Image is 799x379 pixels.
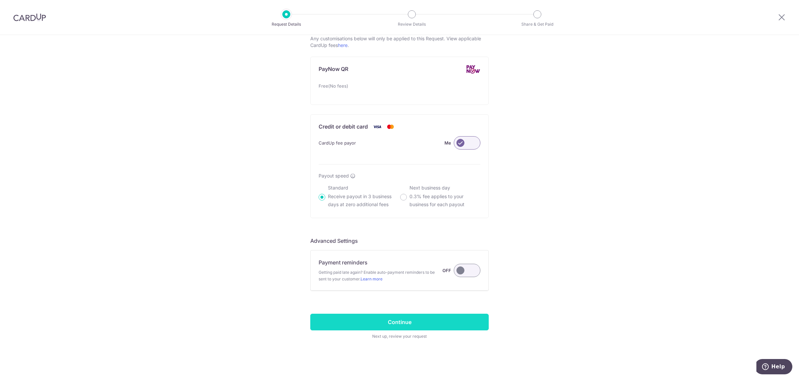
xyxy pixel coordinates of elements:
[319,258,368,266] p: Payment reminders
[328,185,399,191] p: Standard
[387,21,436,28] p: Review Details
[319,123,368,131] p: Credit or debit card
[371,123,384,131] img: Visa
[13,13,46,21] img: CardUp
[319,65,348,74] p: PayNow QR
[319,258,480,282] div: Payment reminders Getting paid late again? Enable auto-payment reminders to be sent to your custo...
[310,237,358,244] span: translation missing: en.company.payment_requests.form.header.labels.advanced_settings
[319,173,480,179] div: Payout speed
[384,123,397,131] img: Mastercard
[262,21,311,28] p: Request Details
[310,333,489,340] span: Next up, review your request
[338,42,348,48] a: here
[513,21,562,28] p: Share & Get Paid
[444,139,451,147] label: Me
[409,192,480,208] p: 0.3% fee applies to your business for each payout
[319,82,348,90] span: Free(No fees)
[310,35,489,49] p: Any customisations below will only be applied to this Request. View applicable CardUp fees .
[409,185,480,191] p: Next business day
[310,314,489,330] input: Continue
[442,266,451,274] label: OFF
[319,139,356,147] span: CardUp fee payor
[328,192,399,208] p: Receive payout in 3 business days at zero additional fees
[466,65,480,74] img: PayNow
[361,276,383,281] a: Learn more
[756,359,792,376] iframe: Opens a widget where you can find more information
[319,269,442,282] span: Getting paid late again? Enable auto-payment reminders to be sent to your customer.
